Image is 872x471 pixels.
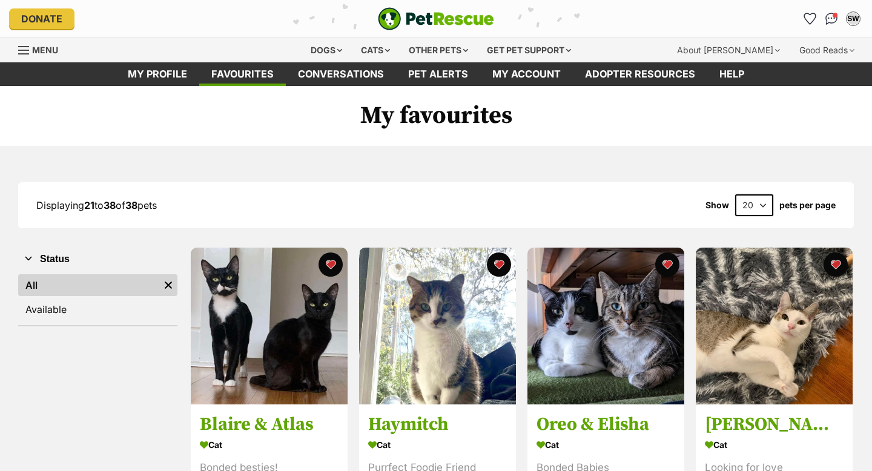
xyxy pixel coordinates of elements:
a: All [18,274,159,296]
button: favourite [487,252,511,277]
div: Cat [537,436,675,454]
div: Good Reads [791,38,863,62]
a: Menu [18,38,67,60]
h3: Oreo & Elisha [537,413,675,436]
div: Cat [200,436,339,454]
a: Adopter resources [573,62,707,86]
div: Other pets [400,38,477,62]
a: PetRescue [378,7,494,30]
div: Get pet support [478,38,580,62]
h3: Haymitch [368,413,507,436]
a: Remove filter [159,274,177,296]
a: conversations [286,62,396,86]
a: Pet alerts [396,62,480,86]
img: Blaire & Atlas [191,248,348,404]
div: Cats [352,38,398,62]
label: pets per page [779,200,836,210]
h3: [PERSON_NAME] [705,413,844,436]
a: My account [480,62,573,86]
a: Conversations [822,9,841,28]
div: Cat [705,436,844,454]
button: favourite [824,252,848,277]
button: My account [844,9,863,28]
strong: 38 [125,199,137,211]
img: chat-41dd97257d64d25036548639549fe6c8038ab92f7586957e7f3b1b290dea8141.svg [825,13,838,25]
div: Dogs [302,38,351,62]
img: Mee Mee [696,248,853,404]
h3: Blaire & Atlas [200,413,339,436]
button: favourite [319,252,343,277]
div: Status [18,272,177,325]
button: favourite [655,252,679,277]
img: logo-e224e6f780fb5917bec1dbf3a21bbac754714ae5b6737aabdf751b685950b380.svg [378,7,494,30]
a: Available [18,298,177,320]
a: Favourites [800,9,819,28]
strong: 21 [84,199,94,211]
a: Donate [9,8,74,29]
a: Help [707,62,756,86]
a: My profile [116,62,199,86]
button: Status [18,251,177,267]
strong: 38 [104,199,116,211]
span: Menu [32,45,58,55]
ul: Account quick links [800,9,863,28]
div: About [PERSON_NAME] [669,38,788,62]
img: Haymitch [359,248,516,404]
span: Displaying to of pets [36,199,157,211]
img: Oreo & Elisha [527,248,684,404]
div: Cat [368,436,507,454]
a: Favourites [199,62,286,86]
div: SW [847,13,859,25]
span: Show [705,200,729,210]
